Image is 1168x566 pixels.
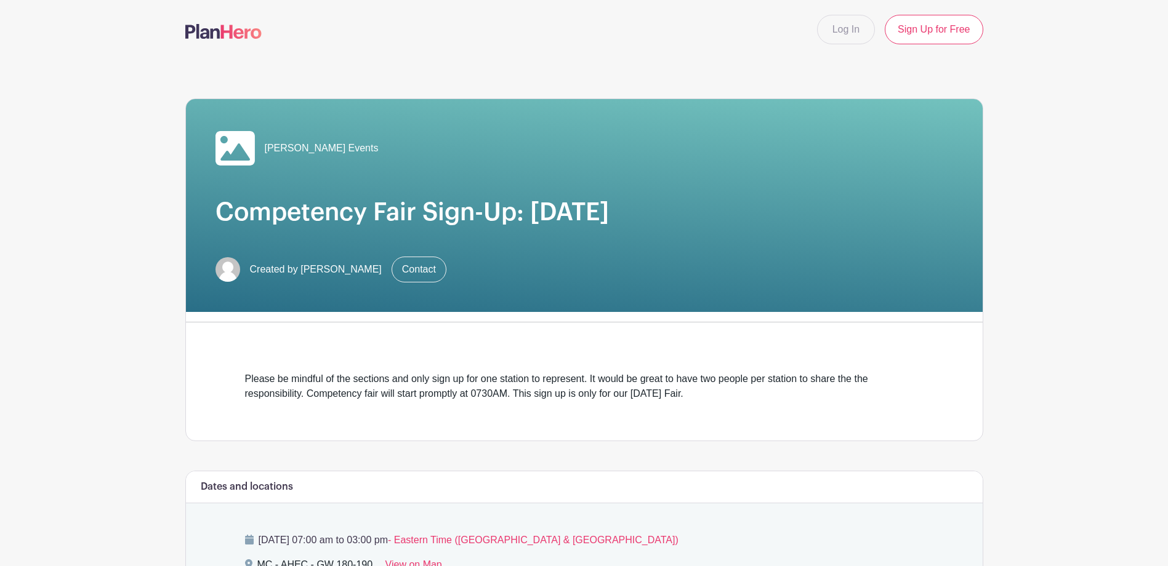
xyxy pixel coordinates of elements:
[215,197,953,227] h1: Competency Fair Sign-Up: [DATE]
[245,533,924,548] p: [DATE] 07:00 am to 03:00 pm
[388,535,679,545] span: - Eastern Time ([GEOGRAPHIC_DATA] & [GEOGRAPHIC_DATA])
[215,257,240,282] img: default-ce2991bfa6775e67f084385cd625a349d9dcbb7a52a09fb2fda1e96e2d18dcdb.png
[265,141,379,156] span: [PERSON_NAME] Events
[201,481,293,493] h6: Dates and locations
[885,15,983,44] a: Sign Up for Free
[392,257,446,282] a: Contact
[817,15,875,44] a: Log In
[250,262,382,277] span: Created by [PERSON_NAME]
[185,24,262,39] img: logo-507f7623f17ff9eddc593b1ce0a138ce2505c220e1c5a4e2b4648c50719b7d32.svg
[245,372,924,401] div: Please be mindful of the sections and only sign up for one station to represent. It would be grea...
